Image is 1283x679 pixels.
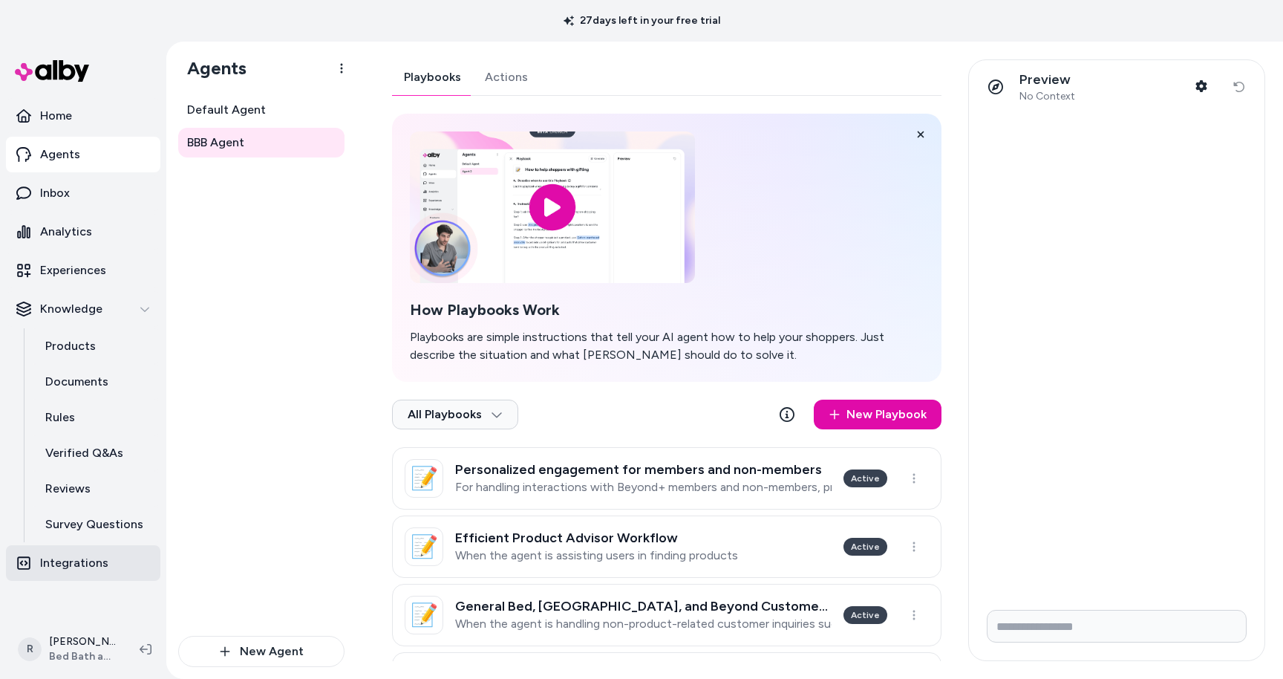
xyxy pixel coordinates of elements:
[178,128,345,157] a: BBB Agent
[392,59,473,95] a: Playbooks
[455,617,832,631] p: When the agent is handling non-product-related customer inquiries such as order information, ship...
[15,60,89,82] img: alby Logo
[555,13,729,28] p: 27 days left in your free trial
[30,507,160,542] a: Survey Questions
[455,548,738,563] p: When the agent is assisting users in finding products
[6,545,160,581] a: Integrations
[187,101,266,119] span: Default Agent
[30,400,160,435] a: Rules
[405,596,443,634] div: 📝
[40,261,106,279] p: Experiences
[814,400,941,429] a: New Playbook
[30,364,160,400] a: Documents
[30,328,160,364] a: Products
[40,184,70,202] p: Inbox
[6,214,160,250] a: Analytics
[392,516,941,578] a: 📝Efficient Product Advisor WorkflowWhen the agent is assisting users in finding productsActive
[6,98,160,134] a: Home
[392,584,941,646] a: 📝General Bed, [GEOGRAPHIC_DATA], and Beyond Customer SupportWhen the agent is handling non-produc...
[40,107,72,125] p: Home
[30,471,160,507] a: Reviews
[45,337,96,355] p: Products
[410,328,924,364] p: Playbooks are simple instructions that tell your AI agent how to help your shoppers. Just describ...
[45,480,91,498] p: Reviews
[392,400,518,429] button: All Playbooks
[178,636,345,667] button: New Agent
[843,606,887,624] div: Active
[30,435,160,471] a: Verified Q&As
[455,462,832,477] h3: Personalized engagement for members and non-members
[405,459,443,498] div: 📝
[6,175,160,211] a: Inbox
[843,470,887,487] div: Active
[40,300,102,318] p: Knowledge
[40,554,108,572] p: Integrations
[6,137,160,172] a: Agents
[455,530,738,545] h3: Efficient Product Advisor Workflow
[987,610,1247,643] input: Write your prompt here
[40,146,80,163] p: Agents
[6,291,160,327] button: Knowledge
[9,626,128,673] button: R[PERSON_NAME]Bed Bath and Beyond
[6,253,160,288] a: Experiences
[1019,71,1075,88] p: Preview
[455,480,832,495] p: For handling interactions with Beyond+ members and non-members, providing loyalty recognition for...
[45,409,75,426] p: Rules
[1019,90,1075,103] span: No Context
[178,95,345,125] a: Default Agent
[455,599,832,614] h3: General Bed, [GEOGRAPHIC_DATA], and Beyond Customer Support
[49,649,116,664] span: Bed Bath and Beyond
[843,538,887,556] div: Active
[408,407,503,422] span: All Playbooks
[18,637,42,661] span: R
[45,444,123,462] p: Verified Q&As
[392,447,941,510] a: 📝Personalized engagement for members and non-membersFor handling interactions with Beyond+ member...
[40,223,92,241] p: Analytics
[410,301,924,319] h2: How Playbooks Work
[45,516,143,533] p: Survey Questions
[49,634,116,649] p: [PERSON_NAME]
[473,59,540,95] a: Actions
[175,57,247,79] h1: Agents
[187,134,244,152] span: BBB Agent
[45,373,108,391] p: Documents
[405,527,443,566] div: 📝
